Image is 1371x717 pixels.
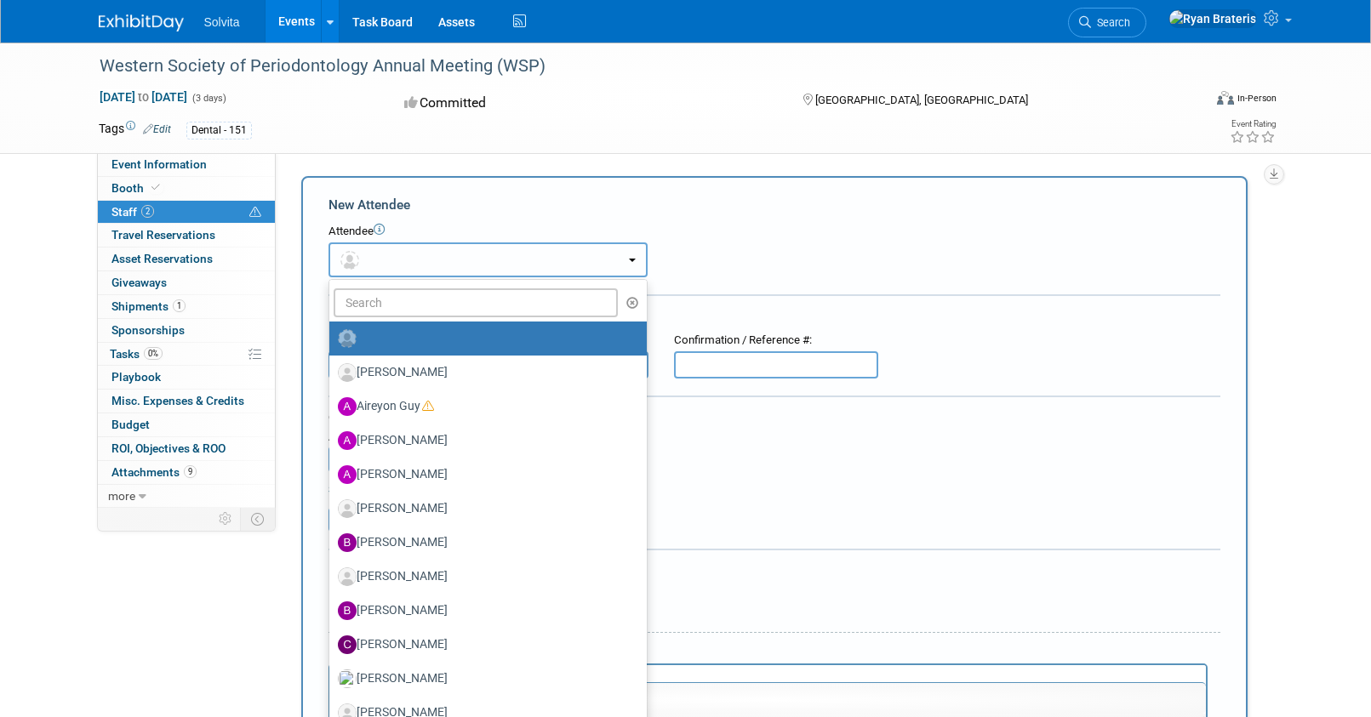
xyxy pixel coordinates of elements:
a: Giveaways [98,271,275,294]
img: B.jpg [338,601,357,620]
div: Event Format [1102,88,1277,114]
span: Booth [111,181,163,195]
div: Dental - 151 [186,122,252,139]
span: Staff [111,205,154,219]
span: Budget [111,418,150,431]
a: more [98,485,275,508]
div: Western Society of Periodontology Annual Meeting (WSP) [94,51,1177,82]
div: In-Person [1237,92,1277,105]
a: Staff2 [98,201,275,224]
a: Edit [143,123,171,135]
span: more [108,489,135,503]
a: Budget [98,413,275,436]
img: Ryan Brateris [1168,9,1257,28]
label: [PERSON_NAME] [338,427,630,454]
a: Playbook [98,366,275,389]
a: Event Information [98,153,275,176]
a: ROI, Objectives & ROO [98,437,275,460]
td: Personalize Event Tab Strip [211,508,241,530]
img: Associate-Profile-5.png [338,499,357,518]
a: Sponsorships [98,319,275,342]
a: Search [1068,8,1146,37]
span: Giveaways [111,276,167,289]
img: Format-Inperson.png [1217,91,1234,105]
label: Aireyon Guy [338,393,630,420]
span: 0% [144,347,163,360]
span: 9 [184,465,197,478]
div: Committed [399,88,775,118]
label: [PERSON_NAME] [338,665,630,692]
span: [GEOGRAPHIC_DATA], [GEOGRAPHIC_DATA] [815,94,1028,106]
span: Sponsorships [111,323,185,337]
img: A.jpg [338,397,357,416]
div: Event Rating [1230,120,1276,128]
a: Shipments1 [98,295,275,318]
span: Potential Scheduling Conflict -- at least one attendee is tagged in another overlapping event. [249,205,261,220]
td: Toggle Event Tabs [240,508,275,530]
label: [PERSON_NAME] [338,529,630,556]
img: A.jpg [338,465,357,484]
div: Misc. Attachments & Notes [328,561,1220,578]
a: Asset Reservations [98,248,275,270]
img: ExhibitDay [99,14,184,31]
span: Search [1091,16,1130,29]
a: Travel Reservations [98,224,275,247]
span: ROI, Objectives & ROO [111,441,226,455]
div: Confirmation / Reference #: [674,333,878,349]
span: Tasks [110,347,163,361]
div: Attendee [328,224,1220,240]
img: A.jpg [338,431,357,450]
span: Attachments [111,465,197,479]
a: Booth [98,177,275,200]
img: Associate-Profile-5.png [338,567,357,586]
div: New Attendee [328,196,1220,214]
input: Search [334,288,619,317]
a: Attachments9 [98,461,275,484]
div: Cost: [328,410,1220,426]
span: Shipments [111,299,186,313]
label: [PERSON_NAME] [338,563,630,590]
label: [PERSON_NAME] [338,631,630,658]
div: Notes [328,645,1208,661]
i: Booth reservation complete [151,183,160,192]
img: C.jpg [338,635,357,654]
label: [PERSON_NAME] [338,359,630,386]
img: B.jpg [338,533,357,552]
label: [PERSON_NAME] [338,461,630,488]
span: 2 [141,205,154,218]
div: Registration / Ticket Info (optional) [328,307,1220,324]
span: Travel Reservations [111,228,215,242]
span: Misc. Expenses & Credits [111,394,244,407]
span: Solvita [204,15,240,29]
img: Associate-Profile-5.png [338,363,357,382]
a: Misc. Expenses & Credits [98,390,275,413]
a: Tasks0% [98,343,275,366]
span: Event Information [111,157,207,171]
span: 1 [173,299,186,312]
span: Asset Reservations [111,252,213,265]
label: [PERSON_NAME] [338,597,630,624]
label: [PERSON_NAME] [338,495,630,522]
td: Tags [99,120,171,139]
span: (3 days) [191,93,226,104]
img: Unassigned-User-Icon.png [338,329,357,348]
span: [DATE] [DATE] [99,89,188,105]
span: Playbook [111,370,161,384]
span: to [135,90,151,104]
